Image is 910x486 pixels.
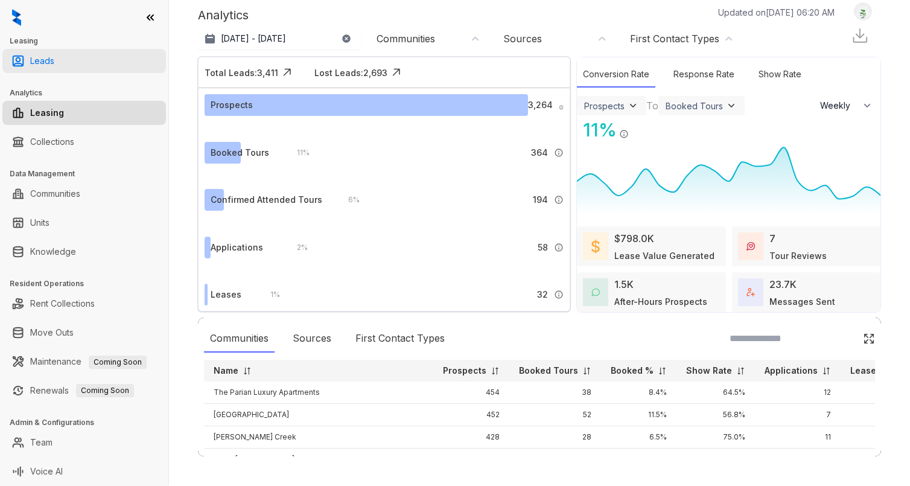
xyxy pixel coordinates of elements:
[2,379,166,403] li: Renewals
[76,384,134,397] span: Coming Soon
[10,168,168,179] h3: Data Management
[755,449,841,471] td: 5
[629,118,647,136] img: Click Icon
[676,449,755,471] td: 50.0%
[2,430,166,455] li: Team
[619,129,629,139] img: Info
[211,288,241,301] div: Leases
[769,295,835,308] div: Messages Sent
[577,62,655,88] div: Conversion Rate
[205,66,278,79] div: Total Leads: 3,411
[854,5,871,18] img: UserAvatar
[433,426,509,449] td: 428
[841,426,904,449] td: 8
[528,98,553,112] span: 3,264
[746,242,755,251] img: TourReviews
[584,101,625,111] div: Prospects
[601,426,676,449] td: 6.5%
[813,95,880,117] button: Weekly
[614,295,707,308] div: After-Hours Prospects
[841,449,904,471] td: 2
[537,288,548,301] span: 32
[838,333,848,344] img: SearchIcon
[433,382,509,404] td: 454
[211,98,253,112] div: Prospects
[2,350,166,374] li: Maintenance
[204,426,433,449] td: [PERSON_NAME] Creek
[278,63,296,82] img: Click Icon
[725,100,737,112] img: ViewFilterArrow
[198,6,249,24] p: Analytics
[686,365,732,377] p: Show Rate
[769,277,797,292] div: 23.7K
[30,321,74,345] a: Move Outs
[314,66,387,79] div: Lost Leads: 2,693
[614,231,654,246] div: $798.0K
[765,365,818,377] p: Applications
[10,278,168,289] h3: Resident Operations
[841,382,904,404] td: 4
[533,193,548,206] span: 194
[850,365,881,377] p: Leases
[627,100,639,112] img: ViewFilterArrow
[12,9,21,26] img: logo
[601,404,676,426] td: 11.5%
[2,321,166,345] li: Move Outs
[30,430,52,455] a: Team
[601,449,676,471] td: 10.0%
[30,49,54,73] a: Leads
[336,193,360,206] div: 6 %
[769,249,827,262] div: Tour Reviews
[2,101,166,125] li: Leasing
[198,28,361,50] button: [DATE] - [DATE]
[614,249,714,262] div: Lease Value Generated
[443,365,486,377] p: Prospects
[666,101,723,111] div: Booked Tours
[503,32,542,45] div: Sources
[214,365,238,377] p: Name
[2,240,166,264] li: Knowledge
[509,382,601,404] td: 38
[658,366,667,376] img: sorting
[646,98,658,113] div: To
[559,105,564,110] img: Info
[611,365,654,377] p: Booked %
[258,288,280,301] div: 1 %
[204,382,433,404] td: The Parian Luxury Apartments
[10,36,168,46] h3: Leasing
[736,366,745,376] img: sorting
[30,459,63,484] a: Voice AI
[554,243,564,252] img: Info
[820,100,857,112] span: Weekly
[433,449,509,471] td: 341
[204,449,433,471] td: Solay [PERSON_NAME] Crossroads
[30,240,76,264] a: Knowledge
[582,366,591,376] img: sorting
[377,32,435,45] div: Communities
[30,211,49,235] a: Units
[2,292,166,316] li: Rent Collections
[755,404,841,426] td: 7
[614,277,634,292] div: 1.5K
[211,146,269,159] div: Booked Tours
[2,49,166,73] li: Leads
[577,117,617,144] div: 11 %
[243,366,252,376] img: sorting
[30,101,64,125] a: Leasing
[769,231,775,246] div: 7
[630,32,719,45] div: First Contact Types
[538,241,548,254] span: 58
[287,325,337,353] div: Sources
[2,211,166,235] li: Units
[851,27,869,45] img: Download
[433,404,509,426] td: 452
[89,356,147,369] span: Coming Soon
[30,130,74,154] a: Collections
[491,366,500,376] img: sorting
[10,88,168,98] h3: Analytics
[211,193,322,206] div: Confirmed Attended Tours
[746,288,755,296] img: TotalFum
[30,379,134,403] a: RenewalsComing Soon
[2,130,166,154] li: Collections
[601,382,676,404] td: 8.4%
